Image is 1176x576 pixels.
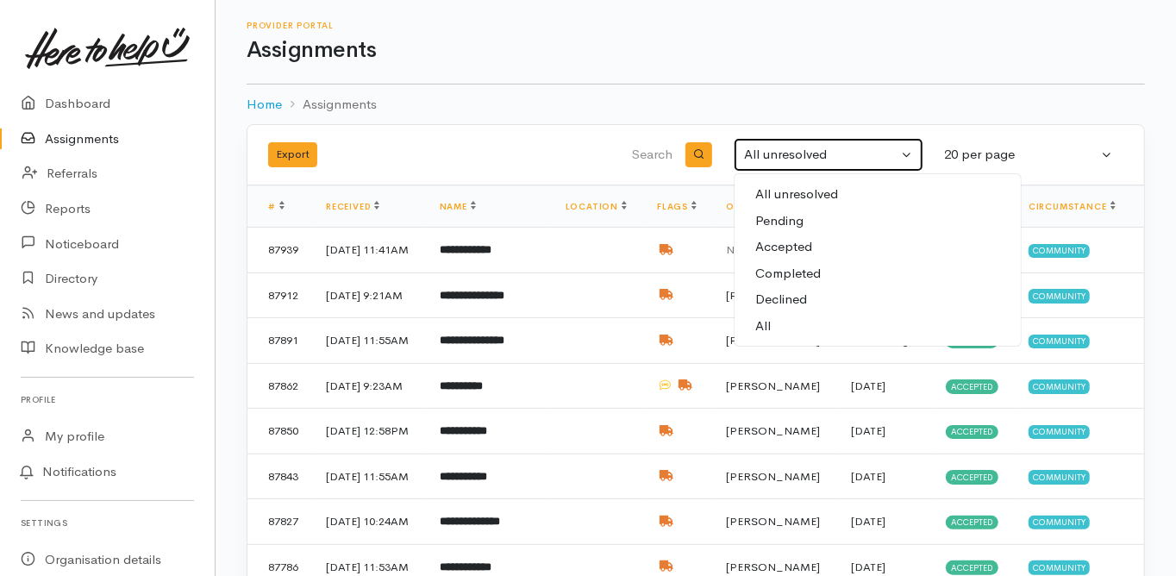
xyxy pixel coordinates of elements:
span: Accepted [946,560,998,574]
span: Accepted [946,379,998,393]
span: [PERSON_NAME] [726,560,820,574]
td: [DATE] 10:24AM [312,499,426,545]
span: Accepted [755,237,812,257]
div: 20 per page [944,145,1098,165]
td: 87939 [247,228,312,273]
small: Pending, in progress or on hold [838,187,1000,202]
a: Circumstance [1029,201,1116,212]
input: Search [501,135,676,176]
td: [DATE] 9:23AM [312,363,426,409]
a: # [268,201,285,212]
span: All [755,316,771,336]
td: [DATE] 9:21AM [312,272,426,318]
button: All unresolved [734,138,923,172]
td: [DATE] 11:55AM [312,318,426,364]
button: 20 per page [934,138,1123,172]
a: Owner [726,201,771,212]
time: [DATE] [851,560,885,574]
nav: breadcrumb [247,85,1145,125]
td: [DATE] 11:41AM [312,228,426,273]
span: Community [1029,244,1090,258]
a: Flags [657,201,697,212]
h6: Provider Portal [247,21,1145,30]
a: Received [326,201,379,212]
h6: Profile [21,388,194,411]
span: [PERSON_NAME] [726,288,820,303]
span: Pending [755,211,804,231]
span: [PERSON_NAME] [726,514,820,529]
time: [DATE] [851,379,885,393]
span: [PERSON_NAME] [726,423,820,438]
button: Export [268,142,317,167]
td: 87891 [247,318,312,364]
span: All unresolved [755,185,1000,204]
span: [PERSON_NAME] [726,333,820,347]
td: [DATE] 12:58PM [312,409,426,454]
td: 87862 [247,363,312,409]
h1: Assignments [247,38,1145,63]
h6: Settings [21,511,194,535]
td: 87912 [247,272,312,318]
span: Community [1029,425,1090,439]
a: Home [247,95,282,115]
a: Location [566,201,627,212]
td: [DATE] 11:55AM [312,454,426,499]
span: [PERSON_NAME] [726,379,820,393]
span: Accepted [946,470,998,484]
span: Declined [755,290,807,310]
td: 87843 [247,454,312,499]
span: Completed [755,264,821,284]
span: [PERSON_NAME] [726,469,820,484]
span: Accepted [946,425,998,439]
span: Community [1029,470,1090,484]
span: Community [1029,516,1090,529]
li: Assignments [282,95,377,115]
span: Community [1029,289,1090,303]
time: [DATE] [851,514,885,529]
span: Community [1029,335,1090,348]
span: Community [1029,379,1090,393]
span: Community [1029,560,1090,574]
time: [DATE] [851,469,885,484]
div: All unresolved [744,145,898,165]
span: Not set [726,242,764,257]
a: Name [440,201,476,212]
time: [DATE] [851,423,885,438]
td: 87850 [247,409,312,454]
span: Accepted [946,516,998,529]
td: 87827 [247,499,312,545]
